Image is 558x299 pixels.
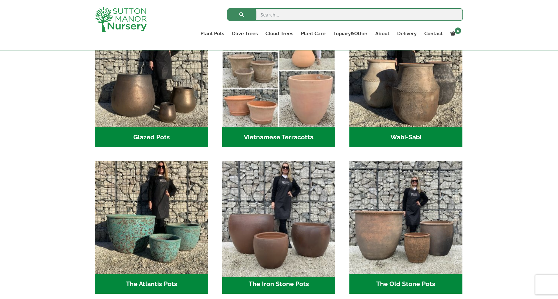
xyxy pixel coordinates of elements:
h2: The Atlantis Pots [95,274,208,294]
span: 0 [455,27,461,34]
a: Visit product category The Iron Stone Pots [222,161,336,294]
input: Search... [227,8,463,21]
img: Wabi-Sabi [349,14,463,127]
a: Cloud Trees [262,29,297,38]
h2: Wabi-Sabi [349,127,463,147]
a: Visit product category The Old Stone Pots [349,161,463,294]
a: Delivery [393,29,420,38]
img: logo [95,6,147,32]
a: Visit product category The Atlantis Pots [95,161,208,294]
a: Visit product category Vietnamese Terracotta [222,14,336,147]
img: Glazed Pots [95,14,208,127]
a: Olive Trees [228,29,262,38]
a: Visit product category Wabi-Sabi [349,14,463,147]
a: Contact [420,29,447,38]
img: The Old Stone Pots [349,161,463,274]
h2: Glazed Pots [95,127,208,147]
h2: Vietnamese Terracotta [222,127,336,147]
h2: The Iron Stone Pots [222,274,336,294]
a: Visit product category Glazed Pots [95,14,208,147]
h2: The Old Stone Pots [349,274,463,294]
a: 0 [447,29,463,38]
a: Topiary&Other [329,29,371,38]
a: About [371,29,393,38]
a: Plant Pots [197,29,228,38]
img: Vietnamese Terracotta [222,14,336,127]
a: Plant Care [297,29,329,38]
img: The Iron Stone Pots [219,158,338,277]
img: The Atlantis Pots [95,161,208,274]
